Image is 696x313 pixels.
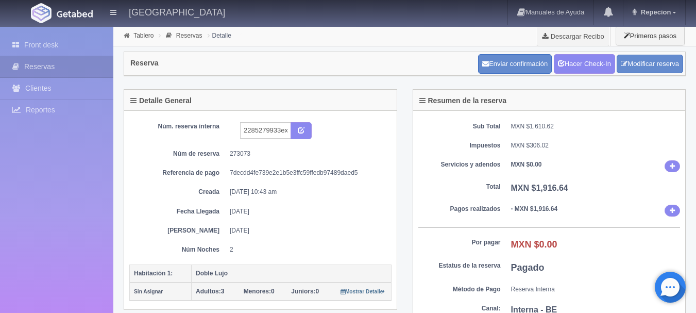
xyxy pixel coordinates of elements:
[133,32,154,39] a: Tablero
[419,97,507,105] h4: Resumen de la reserva
[291,288,315,295] strong: Juniors:
[418,183,501,191] dt: Total
[511,285,681,294] dd: Reserva Interna
[511,141,681,150] dd: MXN $306.02
[205,30,234,40] li: Detalle
[137,207,219,216] dt: Fecha Llegada
[616,26,685,46] button: Primeros pasos
[418,285,501,294] dt: Método de Pago
[478,54,552,74] button: Enviar confirmación
[418,122,501,131] dt: Sub Total
[130,97,192,105] h4: Detalle General
[511,262,545,273] b: Pagado
[137,245,219,254] dt: Núm Noches
[176,32,202,39] a: Reservas
[230,245,384,254] dd: 2
[418,238,501,247] dt: Por pagar
[31,3,52,23] img: Getabed
[192,265,392,283] th: Doble Lujo
[134,289,163,294] small: Sin Asignar
[291,288,319,295] span: 0
[617,55,683,74] a: Modificar reserva
[137,150,219,158] dt: Núm de reserva
[230,150,384,158] dd: 273073
[230,226,384,235] dd: [DATE]
[130,59,159,67] h4: Reserva
[511,161,542,168] b: MXN $0.00
[230,207,384,216] dd: [DATE]
[230,169,384,177] dd: 7decdd4fe739e2e1b5e3ffc59ffedb97489daed5
[129,5,225,18] h4: [GEOGRAPHIC_DATA]
[511,184,568,192] b: MXN $1,916.64
[638,8,671,16] span: Repecion
[341,288,385,295] a: Mostrar Detalle
[57,10,93,18] img: Getabed
[418,304,501,313] dt: Canal:
[554,54,615,74] a: Hacer Check-In
[134,270,173,277] b: Habitación 1:
[137,122,219,131] dt: Núm. reserva interna
[137,169,219,177] dt: Referencia de pago
[230,188,384,196] dd: [DATE] 10:43 am
[536,26,610,46] a: Descargar Recibo
[244,288,271,295] strong: Menores:
[341,289,385,294] small: Mostrar Detalle
[511,122,681,131] dd: MXN $1,610.62
[418,261,501,270] dt: Estatus de la reserva
[418,160,501,169] dt: Servicios y adendos
[196,288,221,295] strong: Adultos:
[244,288,275,295] span: 0
[137,188,219,196] dt: Creada
[137,226,219,235] dt: [PERSON_NAME]
[196,288,224,295] span: 3
[418,141,501,150] dt: Impuestos
[418,205,501,213] dt: Pagos realizados
[511,239,557,250] b: MXN $0.00
[511,205,558,212] b: - MXN $1,916.64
